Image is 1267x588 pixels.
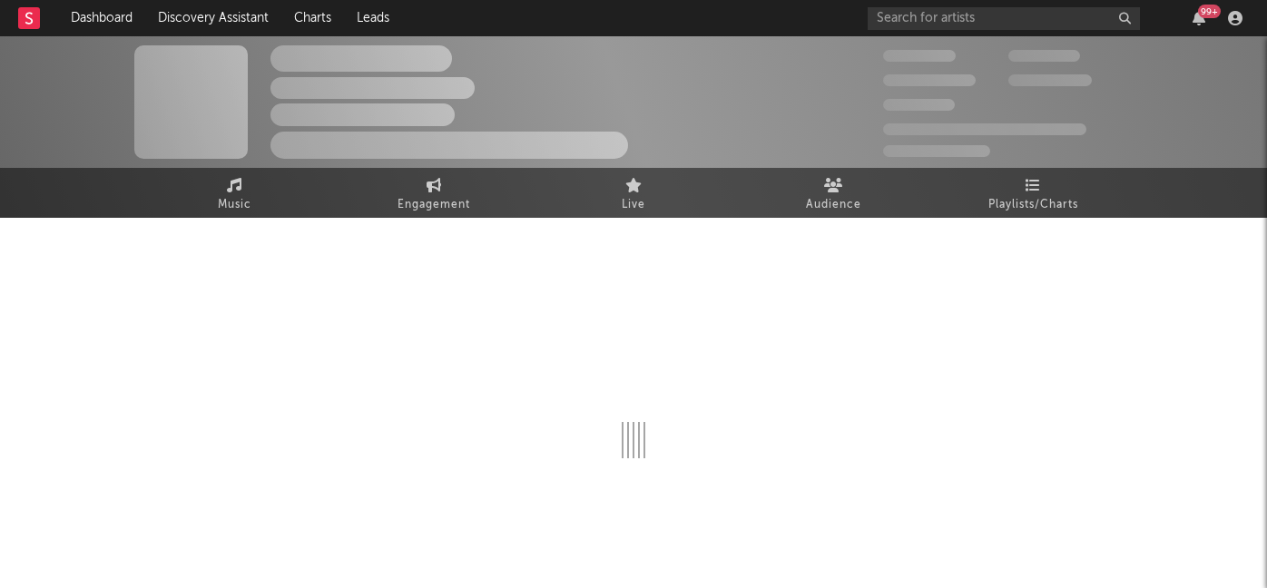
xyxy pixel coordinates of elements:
span: 100,000 [1008,50,1080,62]
span: 300,000 [883,50,956,62]
a: Live [534,168,733,218]
span: Audience [806,194,861,216]
a: Audience [733,168,933,218]
span: Engagement [398,194,470,216]
span: Music [218,194,251,216]
span: Playlists/Charts [988,194,1078,216]
div: 99 + [1198,5,1221,18]
button: 99+ [1193,11,1205,25]
span: Jump Score: 85.0 [883,145,990,157]
span: 1,000,000 [1008,74,1092,86]
span: 100,000 [883,99,955,111]
a: Engagement [334,168,534,218]
span: 50,000,000 [883,74,976,86]
input: Search for artists [868,7,1140,30]
span: 50,000,000 Monthly Listeners [883,123,1086,135]
span: Live [622,194,645,216]
a: Music [134,168,334,218]
a: Playlists/Charts [933,168,1133,218]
